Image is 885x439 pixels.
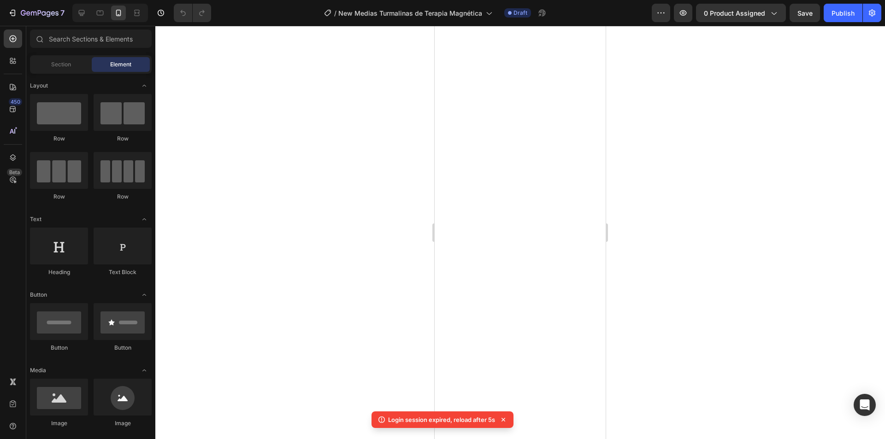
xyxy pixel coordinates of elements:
[832,8,855,18] div: Publish
[137,363,152,378] span: Toggle open
[110,60,131,69] span: Element
[854,394,876,416] div: Open Intercom Messenger
[60,7,65,18] p: 7
[824,4,862,22] button: Publish
[704,8,765,18] span: 0 product assigned
[30,366,46,375] span: Media
[513,9,527,17] span: Draft
[30,29,152,48] input: Search Sections & Elements
[334,8,336,18] span: /
[4,4,69,22] button: 7
[137,287,152,302] span: Toggle open
[94,268,152,276] div: Text Block
[30,193,88,201] div: Row
[137,212,152,227] span: Toggle open
[94,193,152,201] div: Row
[30,291,47,299] span: Button
[51,60,71,69] span: Section
[30,135,88,143] div: Row
[30,419,88,427] div: Image
[94,419,152,427] div: Image
[790,4,820,22] button: Save
[7,169,22,176] div: Beta
[94,135,152,143] div: Row
[30,82,48,90] span: Layout
[696,4,786,22] button: 0 product assigned
[174,4,211,22] div: Undo/Redo
[137,78,152,93] span: Toggle open
[797,9,813,17] span: Save
[94,344,152,352] div: Button
[338,8,482,18] span: New Medias Turmalinas de Terapia Magnética
[435,26,606,439] iframe: Design area
[9,98,22,105] div: 450
[30,344,88,352] div: Button
[30,215,41,223] span: Text
[388,415,495,424] p: Login session expired, reload after 5s
[30,268,88,276] div: Heading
